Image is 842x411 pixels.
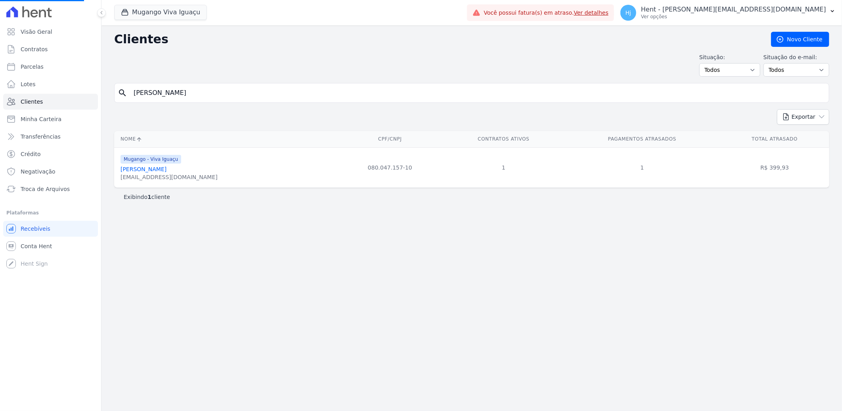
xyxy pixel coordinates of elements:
button: Exportar [777,109,829,125]
span: Transferências [21,133,61,141]
a: Novo Cliente [771,32,829,47]
span: Contratos [21,45,48,53]
a: Minha Carteira [3,111,98,127]
span: Visão Geral [21,28,52,36]
span: Crédito [21,150,41,158]
span: Parcelas [21,63,44,71]
h2: Clientes [114,32,758,46]
label: Situação: [699,53,760,62]
a: Clientes [3,94,98,110]
span: Hj [626,10,631,15]
div: [EMAIL_ADDRESS][DOMAIN_NAME] [121,173,218,181]
a: Visão Geral [3,24,98,40]
span: Negativação [21,168,55,176]
span: Conta Hent [21,242,52,250]
a: Ver detalhes [574,10,609,16]
a: Crédito [3,146,98,162]
input: Buscar por nome, CPF ou e-mail [129,85,826,101]
th: Contratos Ativos [443,131,564,147]
th: Total Atrasado [720,131,829,147]
td: 1 [443,147,564,187]
td: 1 [564,147,720,187]
a: [PERSON_NAME] [121,166,166,172]
th: Nome [114,131,337,147]
span: Lotes [21,80,36,88]
a: Conta Hent [3,238,98,254]
div: Plataformas [6,208,95,218]
button: Hj Hent - [PERSON_NAME][EMAIL_ADDRESS][DOMAIN_NAME] Ver opções [614,2,842,24]
td: R$ 399,93 [720,147,829,187]
span: Mugango - Viva Iguaçu [121,155,181,164]
p: Hent - [PERSON_NAME][EMAIL_ADDRESS][DOMAIN_NAME] [641,6,826,14]
td: 080.047.157-10 [337,147,443,187]
a: Recebíveis [3,221,98,237]
a: Parcelas [3,59,98,75]
a: Contratos [3,41,98,57]
a: Troca de Arquivos [3,181,98,197]
span: Clientes [21,98,43,106]
span: Você possui fatura(s) em atraso. [484,9,609,17]
i: search [118,88,127,98]
th: Pagamentos Atrasados [564,131,720,147]
p: Ver opções [641,14,826,20]
a: Transferências [3,129,98,145]
th: CPF/CNPJ [337,131,443,147]
label: Situação do e-mail: [764,53,829,62]
button: Mugango Viva Iguaçu [114,5,207,20]
span: Troca de Arquivos [21,185,70,193]
p: Exibindo cliente [124,193,170,201]
b: 1 [147,194,151,200]
span: Recebíveis [21,225,50,233]
a: Negativação [3,164,98,179]
a: Lotes [3,76,98,92]
span: Minha Carteira [21,115,61,123]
